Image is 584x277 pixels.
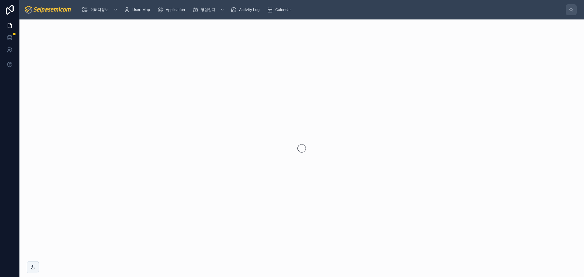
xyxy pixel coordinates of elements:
[166,7,185,12] span: Application
[80,4,121,15] a: 거래처정보
[77,3,566,16] div: scrollable content
[122,4,154,15] a: UsersMap
[24,5,72,15] img: App logo
[132,7,150,12] span: UsersMap
[155,4,189,15] a: Application
[275,7,291,12] span: Calendar
[190,4,228,15] a: 영업일지
[201,7,215,12] span: 영업일지
[90,7,109,12] span: 거래처정보
[265,4,295,15] a: Calendar
[229,4,264,15] a: Activity Log
[239,7,259,12] span: Activity Log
